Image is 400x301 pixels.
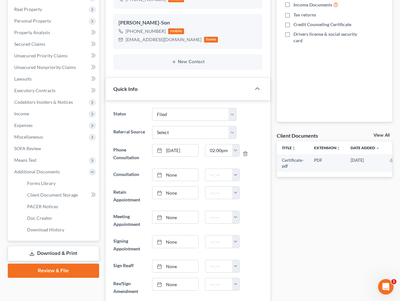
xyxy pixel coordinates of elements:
a: Client Document Storage [22,189,99,201]
a: Unsecured Priority Claims [9,50,99,62]
span: Executory Contracts [14,88,56,93]
a: Titleunfold_more [282,145,296,150]
div: mobile [168,28,184,34]
label: Retain Appointment [110,186,149,206]
input: -- : -- [205,211,232,223]
input: -- : -- [205,187,232,199]
span: Credit Counseling Certificate [293,21,351,28]
a: None [152,211,198,223]
span: Quick Info [113,86,138,92]
span: Client Document Storage [27,192,78,198]
i: expand_more [376,146,380,150]
a: None [152,260,198,272]
span: Doc Creator [27,215,52,221]
a: Review & File [8,264,99,278]
span: Drivers license & social security card [293,31,358,44]
span: Codebtors Insiders & Notices [14,99,73,105]
a: None [152,169,198,181]
label: Meeting Appointment [110,211,149,230]
a: None [152,236,198,248]
span: Lawsuits [14,76,32,82]
span: Forms Library [27,180,56,186]
span: Download History [27,227,64,232]
input: -- : -- [205,260,232,272]
span: Secured Claims [14,41,45,47]
a: Date Added expand_more [351,145,380,150]
a: None [152,278,198,290]
label: Rev/Sign Amendment [110,278,149,297]
div: [EMAIL_ADDRESS][DOMAIN_NAME] [126,36,201,43]
i: unfold_more [292,146,296,150]
a: None [152,187,198,199]
a: SOFA Review [9,143,99,154]
span: Miscellaneous [14,134,43,140]
a: Download & Print [8,246,99,261]
span: PACER Notices [27,204,58,209]
span: Additional Documents [14,169,60,174]
div: Client Documents [277,132,318,139]
label: Sign Reaff [110,260,149,273]
button: New Contact [118,59,257,64]
span: Means Test [14,157,36,163]
td: Certificate-pdf [277,154,309,172]
input: -- : -- [205,169,232,181]
a: Property Analysis [9,27,99,38]
a: Download History [22,224,99,236]
a: Secured Claims [9,38,99,50]
span: Tax returns [293,12,316,18]
iframe: Intercom live chat [378,279,394,295]
div: home [204,37,218,43]
span: Property Analysis [14,30,50,35]
span: Income Documents [293,2,332,8]
label: Referral Source [110,126,149,139]
span: Real Property [14,6,42,12]
div: [PERSON_NAME]-Son [118,19,257,27]
a: [DATE] [152,144,198,157]
a: Lawsuits [9,73,99,85]
label: Status [110,108,149,121]
a: Forms Library [22,178,99,189]
a: Executory Contracts [9,85,99,96]
i: unfold_more [336,146,340,150]
td: [DATE] [345,154,385,172]
input: -- : -- [205,278,232,290]
a: PACER Notices [22,201,99,212]
span: Income [14,111,29,116]
span: 1 [391,279,396,284]
input: -- : -- [205,144,232,157]
span: Unsecured Nonpriority Claims [14,64,76,70]
td: PDF [309,154,345,172]
a: Extensionunfold_more [314,145,340,150]
label: Consultation [110,169,149,181]
a: View All [374,133,390,138]
a: Doc Creator [22,212,99,224]
span: SOFA Review [14,146,41,151]
input: -- : -- [205,236,232,248]
span: Unsecured Priority Claims [14,53,67,58]
span: Expenses [14,122,33,128]
label: Signing Appointment [110,235,149,255]
div: [PHONE_NUMBER] [126,28,166,34]
span: Personal Property [14,18,51,24]
label: Phone Consultation [110,144,149,163]
a: Unsecured Nonpriority Claims [9,62,99,73]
